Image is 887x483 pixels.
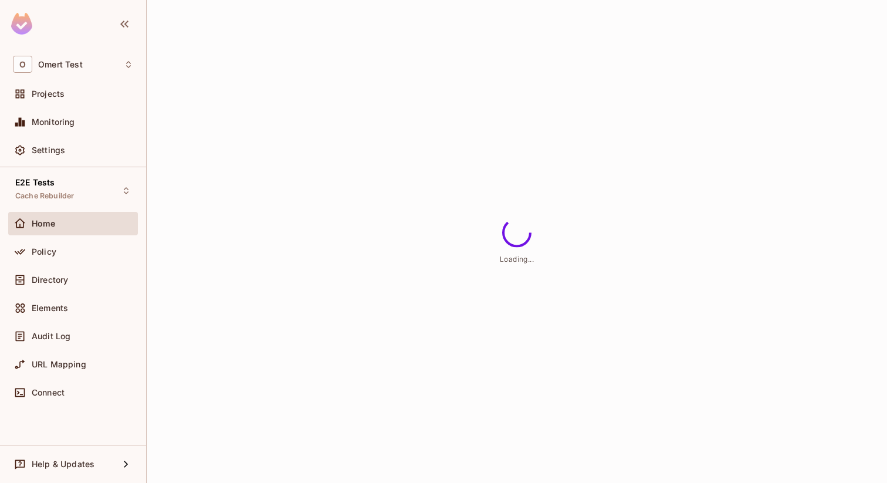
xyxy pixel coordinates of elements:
[32,388,65,397] span: Connect
[32,219,56,228] span: Home
[32,332,70,341] span: Audit Log
[32,460,94,469] span: Help & Updates
[32,117,75,127] span: Monitoring
[32,303,68,313] span: Elements
[32,89,65,99] span: Projects
[32,360,86,369] span: URL Mapping
[38,60,83,69] span: Workspace: Omert Test
[15,178,55,187] span: E2E Tests
[15,191,74,201] span: Cache Rebuilder
[13,56,32,73] span: O
[32,247,56,256] span: Policy
[11,13,32,35] img: SReyMgAAAABJRU5ErkJggg==
[32,146,65,155] span: Settings
[32,275,68,285] span: Directory
[500,254,534,263] span: Loading...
